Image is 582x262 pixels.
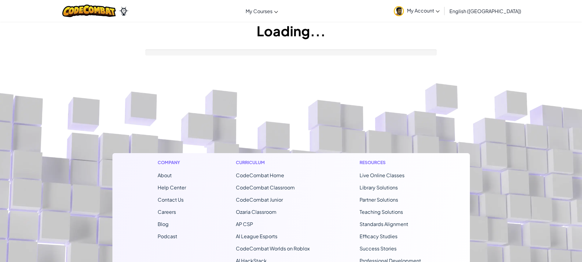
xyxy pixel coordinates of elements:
img: avatar [394,6,404,16]
a: English ([GEOGRAPHIC_DATA]) [446,3,524,19]
a: Efficacy Studies [360,233,397,239]
img: CodeCombat logo [62,5,116,17]
span: My Account [407,7,440,14]
a: About [158,172,172,178]
a: My Courses [243,3,281,19]
a: CodeCombat Junior [236,196,283,203]
h1: Curriculum [236,159,310,166]
a: Help Center [158,184,186,191]
a: Partner Solutions [360,196,398,203]
a: Blog [158,221,169,227]
a: Podcast [158,233,177,239]
a: Library Solutions [360,184,398,191]
span: Contact Us [158,196,184,203]
a: AP CSP [236,221,253,227]
a: My Account [391,1,443,20]
a: Ozaria Classroom [236,209,276,215]
span: English ([GEOGRAPHIC_DATA]) [449,8,521,14]
h1: Company [158,159,186,166]
a: Live Online Classes [360,172,404,178]
a: Careers [158,209,176,215]
a: Standards Alignment [360,221,408,227]
img: Ozaria [119,6,129,16]
a: Teaching Solutions [360,209,403,215]
span: CodeCombat Home [236,172,284,178]
a: CodeCombat Worlds on Roblox [236,245,310,252]
a: Success Stories [360,245,397,252]
a: CodeCombat Classroom [236,184,295,191]
a: AI League Esports [236,233,277,239]
h1: Resources [360,159,425,166]
span: My Courses [246,8,273,14]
